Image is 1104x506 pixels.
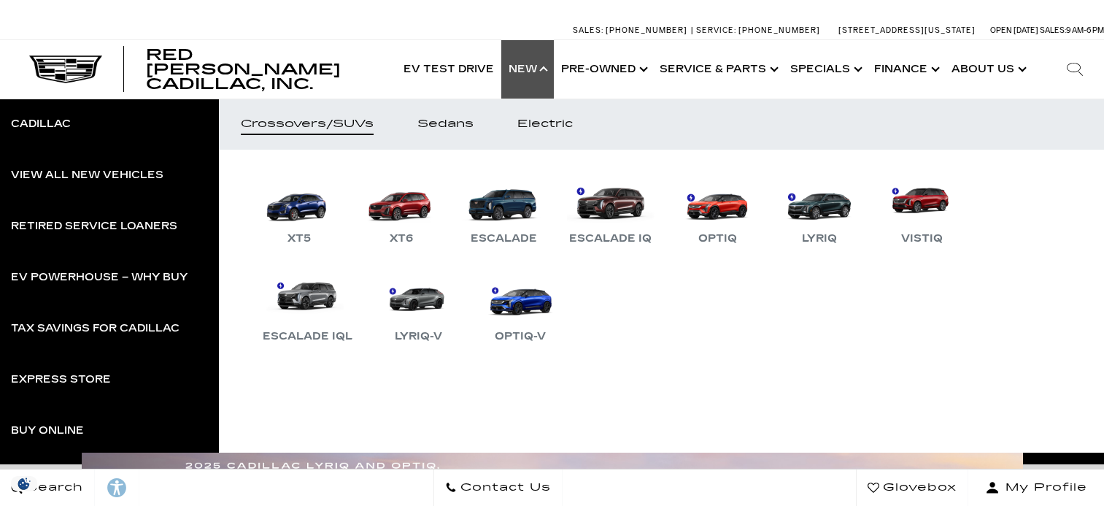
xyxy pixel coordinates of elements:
span: Red [PERSON_NAME] Cadillac, Inc. [146,46,341,93]
a: OPTIQ-V [476,269,564,345]
div: OPTIQ [691,230,744,248]
a: XT6 [358,172,445,248]
a: Specials [783,40,867,99]
a: Contact Us [433,469,563,506]
span: [PHONE_NUMBER] [738,26,820,35]
div: Retired Service Loaners [11,221,177,231]
a: New [501,40,554,99]
a: XT5 [255,172,343,248]
span: Service: [696,26,736,35]
a: Finance [867,40,944,99]
div: Escalade [463,230,544,248]
div: View All New Vehicles [11,170,163,180]
span: Open [DATE] [990,26,1038,35]
div: EV Powerhouse – Why Buy [11,272,188,283]
div: Express Store [11,375,111,385]
a: Service & Parts [652,40,783,99]
div: LYRIQ-V [387,328,449,345]
div: VISTIQ [894,230,950,248]
img: Opt-Out Icon [7,476,41,491]
span: Sales: [1040,26,1066,35]
a: Glovebox [856,469,968,506]
div: Buy Online [11,426,84,436]
div: Cadillac [11,119,71,129]
section: Click to Open Cookie Consent Modal [7,476,41,491]
a: Red [PERSON_NAME] Cadillac, Inc. [146,47,382,91]
a: Escalade [460,172,547,248]
a: VISTIQ [878,172,965,248]
span: My Profile [1000,478,1087,498]
div: Sedans [417,119,474,129]
span: Glovebox [879,478,957,498]
a: EV Test Drive [396,40,501,99]
a: OPTIQ [673,172,761,248]
a: Service: [PHONE_NUMBER] [691,26,824,34]
div: XT5 [280,230,318,248]
span: [PHONE_NUMBER] [606,26,687,35]
div: XT6 [382,230,420,248]
div: Crossovers/SUVs [241,119,374,129]
div: Electric [517,119,573,129]
span: Search [23,478,83,498]
div: OPTIQ-V [487,328,553,345]
a: [STREET_ADDRESS][US_STATE] [838,26,976,35]
a: Escalade IQL [255,269,360,345]
a: Sales: [PHONE_NUMBER] [573,26,691,34]
button: Open user profile menu [968,469,1104,506]
a: About Us [944,40,1031,99]
a: LYRIQ-V [374,269,462,345]
span: 9 AM-6 PM [1066,26,1104,35]
a: LYRIQ [776,172,863,248]
div: Escalade IQ [562,230,659,248]
img: Cadillac Dark Logo with Cadillac White Text [29,55,102,83]
span: Sales: [573,26,603,35]
a: Pre-Owned [554,40,652,99]
a: Sedans [395,99,495,150]
div: Tax Savings for Cadillac [11,323,180,334]
div: Escalade IQL [255,328,360,345]
a: Electric [495,99,595,150]
a: Crossovers/SUVs [219,99,395,150]
span: Contact Us [457,478,551,498]
a: Escalade IQ [562,172,659,248]
div: LYRIQ [795,230,844,248]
